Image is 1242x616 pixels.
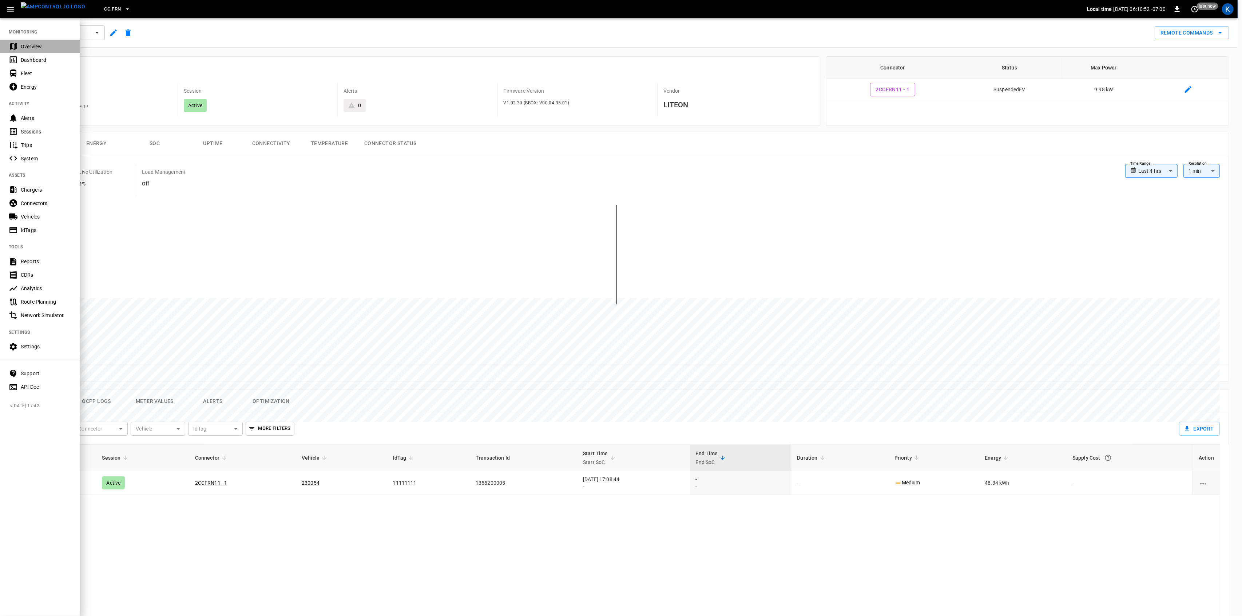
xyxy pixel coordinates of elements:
[21,141,71,149] div: Trips
[21,343,71,350] div: Settings
[21,312,71,319] div: Network Simulator
[1189,3,1201,15] button: set refresh interval
[21,56,71,64] div: Dashboard
[21,43,71,50] div: Overview
[1197,3,1218,10] span: just now
[21,271,71,279] div: CDRs
[21,115,71,122] div: Alerts
[1114,5,1166,13] p: [DATE] 06:10:52 -07:00
[21,83,71,91] div: Energy
[21,383,71,391] div: API Doc
[21,258,71,265] div: Reports
[21,370,71,377] div: Support
[21,2,85,11] img: ampcontrol.io logo
[21,227,71,234] div: IdTags
[21,128,71,135] div: Sessions
[1222,3,1234,15] div: profile-icon
[1087,5,1112,13] p: Local time
[21,186,71,193] div: Chargers
[21,200,71,207] div: Connectors
[10,403,74,410] span: v [DATE] 17:42
[21,155,71,162] div: System
[21,213,71,220] div: Vehicles
[21,285,71,292] div: Analytics
[104,5,121,13] span: CC.FRN
[21,70,71,77] div: Fleet
[21,298,71,305] div: Route Planning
